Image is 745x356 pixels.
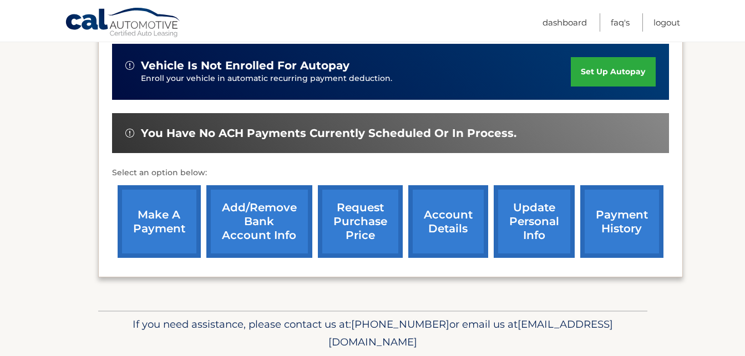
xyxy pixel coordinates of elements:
a: update personal info [494,185,575,258]
p: Select an option below: [112,166,669,180]
span: vehicle is not enrolled for autopay [141,59,349,73]
img: alert-white.svg [125,61,134,70]
a: set up autopay [571,57,655,87]
p: Enroll your vehicle in automatic recurring payment deduction. [141,73,571,85]
a: make a payment [118,185,201,258]
a: payment history [580,185,663,258]
a: account details [408,185,488,258]
span: [PHONE_NUMBER] [351,318,449,330]
span: You have no ACH payments currently scheduled or in process. [141,126,516,140]
img: alert-white.svg [125,129,134,138]
p: If you need assistance, please contact us at: or email us at [105,316,640,351]
span: [EMAIL_ADDRESS][DOMAIN_NAME] [328,318,613,348]
a: Cal Automotive [65,7,181,39]
a: Add/Remove bank account info [206,185,312,258]
a: Logout [653,13,680,32]
a: FAQ's [611,13,630,32]
a: Dashboard [543,13,587,32]
a: request purchase price [318,185,403,258]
